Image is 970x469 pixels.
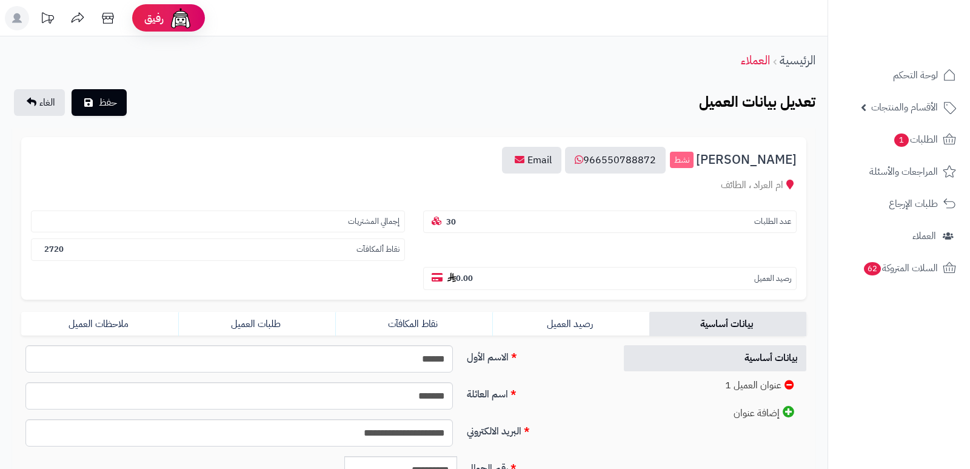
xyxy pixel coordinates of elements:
a: بيانات أساسية [649,312,806,336]
small: نشط [670,152,694,169]
b: 30 [446,216,456,228]
img: logo-2.png [888,31,958,56]
label: اسم العائلة [462,382,610,402]
a: الطلبات1 [835,125,963,154]
a: السلات المتروكة62 [835,254,963,283]
label: البريد الالكتروني [462,419,610,439]
span: حفظ [99,95,117,110]
b: 2720 [44,243,64,255]
span: الطلبات [893,131,938,148]
a: الرئيسية [780,51,815,69]
div: ام العراد ، الطائف [31,178,797,192]
span: 62 [864,262,881,275]
small: نقاط ألمكافآت [356,244,400,255]
a: لوحة التحكم [835,61,963,90]
a: نقاط المكافآت [335,312,492,336]
b: 0.00 [447,272,473,284]
b: تعديل بيانات العميل [699,91,815,113]
span: الغاء [39,95,55,110]
small: إجمالي المشتريات [348,216,400,228]
small: رصيد العميل [754,273,791,285]
a: عنوان العميل 1 [624,373,806,399]
span: السلات المتروكة [863,260,938,277]
img: ai-face.png [169,6,193,30]
a: الغاء [14,89,65,116]
span: لوحة التحكم [893,67,938,84]
a: ملاحظات العميل [21,312,178,336]
a: طلبات العميل [178,312,335,336]
span: المراجعات والأسئلة [869,163,938,180]
a: بيانات أساسية [624,345,806,371]
a: رصيد العميل [492,312,649,336]
span: رفيق [144,11,164,25]
span: الأقسام والمنتجات [871,99,938,116]
span: [PERSON_NAME] [696,153,797,167]
label: الاسم الأول [462,345,610,365]
a: طلبات الإرجاع [835,189,963,218]
span: العملاء [912,228,936,245]
small: عدد الطلبات [754,216,791,228]
a: تحديثات المنصة [32,6,62,33]
a: العملاء [741,51,770,69]
a: 966550788872 [565,147,666,174]
a: العملاء [835,221,963,251]
span: 1 [894,133,909,147]
a: Email [502,147,561,174]
button: حفظ [72,89,127,116]
a: إضافة عنوان [624,400,806,427]
span: طلبات الإرجاع [889,195,938,212]
a: المراجعات والأسئلة [835,157,963,186]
